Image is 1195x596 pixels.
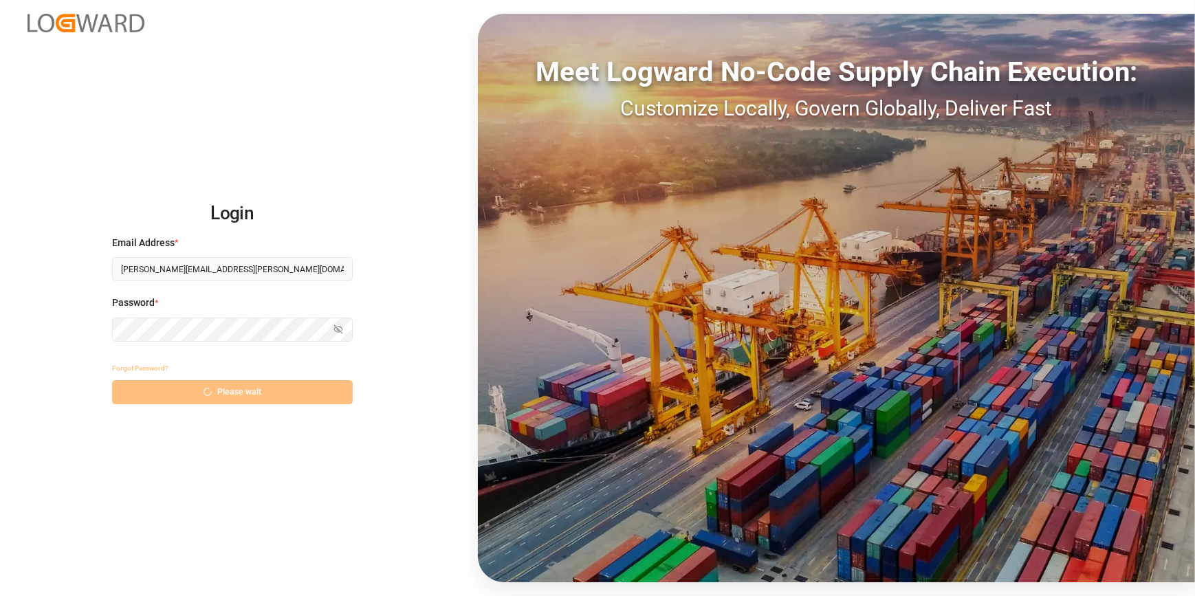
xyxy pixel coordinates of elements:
[112,236,175,250] span: Email Address
[478,93,1195,124] div: Customize Locally, Govern Globally, Deliver Fast
[28,14,144,32] img: Logward_new_orange.png
[112,192,353,236] h2: Login
[112,296,155,310] span: Password
[478,52,1195,93] div: Meet Logward No-Code Supply Chain Execution:
[112,257,353,281] input: Enter your email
